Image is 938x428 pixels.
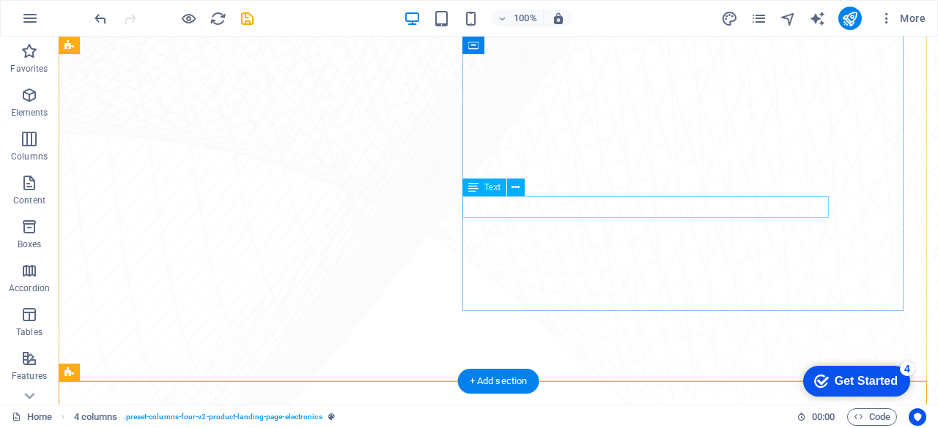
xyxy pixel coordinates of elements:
span: 00 00 [812,408,835,426]
i: Undo: Change text (Ctrl+Z) [92,10,109,27]
div: Get Started [40,16,103,29]
span: Code [854,408,890,426]
button: design [721,10,739,27]
i: On resize automatically adjust zoom level to fit chosen device. [552,12,565,25]
h6: 100% [514,10,537,27]
i: Reload page [210,10,226,27]
i: This element is a customizable preset [328,413,335,421]
button: reload [209,10,226,27]
div: 4 [105,3,119,18]
p: Features [12,370,47,382]
i: AI Writer [809,10,826,27]
button: navigator [780,10,797,27]
p: Boxes [18,239,42,250]
button: Usercentrics [909,408,926,426]
button: save [238,10,256,27]
div: Get Started 4 items remaining, 20% complete [8,7,115,38]
i: Publish [841,10,858,27]
p: Elements [11,107,48,119]
span: Click to select. Double-click to edit [74,408,118,426]
button: pages [750,10,768,27]
nav: breadcrumb [74,408,335,426]
p: Content [13,195,45,206]
a: Click to cancel selection. Double-click to open Pages [12,408,52,426]
i: Pages (Ctrl+Alt+S) [750,10,767,27]
i: Design (Ctrl+Alt+Y) [721,10,738,27]
span: More [879,11,926,26]
span: . preset-columns-four-v2-product-landing-page-electronics [123,408,322,426]
button: 100% [492,10,544,27]
i: Save (Ctrl+S) [239,10,256,27]
button: undo [92,10,109,27]
button: text_generator [809,10,827,27]
i: Navigator [780,10,797,27]
h6: Session time [797,408,835,426]
p: Favorites [10,63,48,75]
div: + Add section [458,369,539,394]
button: Code [847,408,897,426]
p: Tables [16,326,43,338]
span: : [822,411,824,422]
p: Accordion [9,282,50,294]
button: publish [838,7,862,30]
p: Columns [11,151,48,162]
button: More [874,7,931,30]
span: Text [484,183,501,192]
